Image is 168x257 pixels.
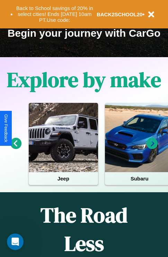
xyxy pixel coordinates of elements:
h1: Explore by make [7,65,161,94]
iframe: Intercom live chat [7,233,24,250]
b: BACK2SCHOOL20 [97,11,143,17]
h4: Jeep [29,172,98,185]
div: Give Feedback [3,114,8,142]
button: Back to School savings of 20% in select cities! Ends [DATE] 10am PT.Use code: [13,3,97,25]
